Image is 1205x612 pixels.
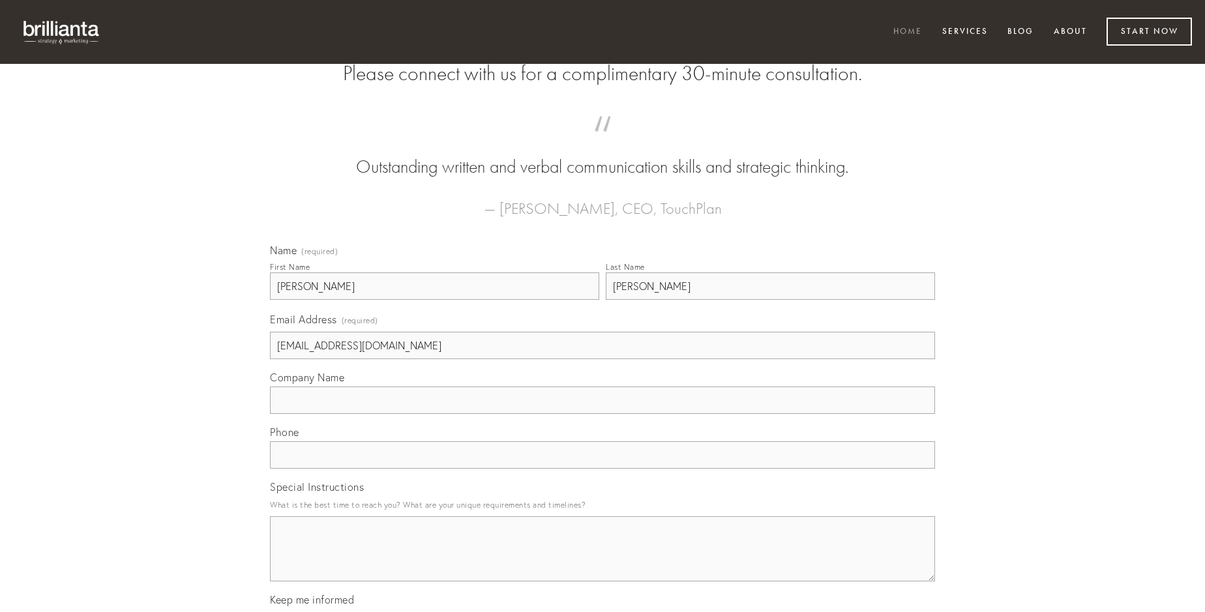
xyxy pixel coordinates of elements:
[270,61,935,86] h2: Please connect with us for a complimentary 30-minute consultation.
[1045,22,1095,43] a: About
[13,13,111,51] img: brillianta - research, strategy, marketing
[270,244,297,257] span: Name
[342,312,378,329] span: (required)
[999,22,1042,43] a: Blog
[270,593,354,606] span: Keep me informed
[1107,18,1192,46] a: Start Now
[301,248,338,255] span: (required)
[291,129,914,154] span: “
[885,22,930,43] a: Home
[270,480,364,493] span: Special Instructions
[270,262,310,272] div: First Name
[606,262,645,272] div: Last Name
[291,180,914,222] figcaption: — [PERSON_NAME], CEO, TouchPlan
[934,22,996,43] a: Services
[270,371,344,384] span: Company Name
[291,129,914,180] blockquote: Outstanding written and verbal communication skills and strategic thinking.
[270,313,337,326] span: Email Address
[270,496,935,514] p: What is the best time to reach you? What are your unique requirements and timelines?
[270,426,299,439] span: Phone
